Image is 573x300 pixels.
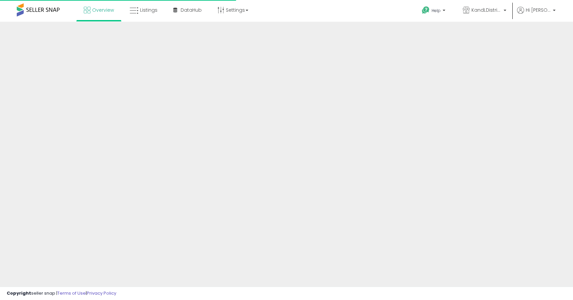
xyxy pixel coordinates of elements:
strong: Copyright [7,290,31,296]
a: Terms of Use [57,290,86,296]
a: Help [417,1,452,22]
span: Listings [140,7,157,13]
span: Hi [PERSON_NAME] [526,7,551,13]
span: DataHub [181,7,202,13]
span: Overview [92,7,114,13]
i: Get Help [422,6,430,14]
a: Privacy Policy [87,290,116,296]
a: Hi [PERSON_NAME] [517,7,556,22]
span: Help [432,8,441,13]
div: seller snap | | [7,290,116,297]
span: KandLDistribution LLC [471,7,502,13]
